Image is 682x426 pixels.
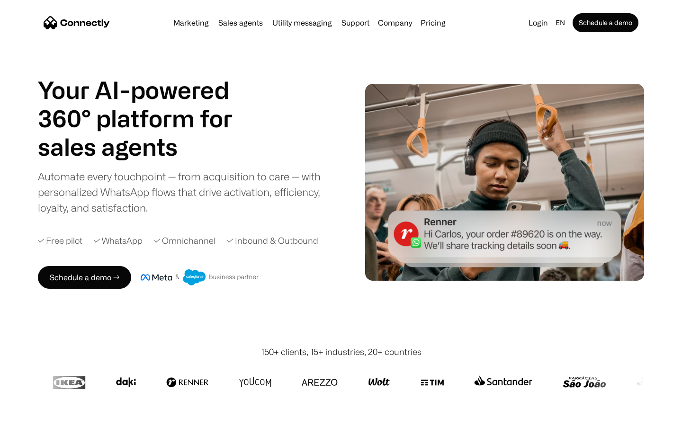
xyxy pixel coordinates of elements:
[38,169,336,215] div: Automate every touchpoint — from acquisition to care — with personalized WhatsApp flows that driv...
[227,234,318,247] div: ✓ Inbound & Outbound
[94,234,143,247] div: ✓ WhatsApp
[338,19,373,27] a: Support
[556,16,565,29] div: en
[38,266,131,289] a: Schedule a demo →
[269,19,336,27] a: Utility messaging
[261,346,422,358] div: 150+ clients, 15+ industries, 20+ countries
[378,16,412,29] div: Company
[525,16,552,29] a: Login
[9,408,57,423] aside: Language selected: English
[417,19,449,27] a: Pricing
[170,19,213,27] a: Marketing
[573,13,638,32] a: Schedule a demo
[141,269,259,285] img: Meta and Salesforce business partner badge.
[38,133,256,161] h1: sales agents
[19,409,57,423] ul: Language list
[38,234,82,247] div: ✓ Free pilot
[38,76,256,133] h1: Your AI-powered 360° platform for
[154,234,215,247] div: ✓ Omnichannel
[215,19,267,27] a: Sales agents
